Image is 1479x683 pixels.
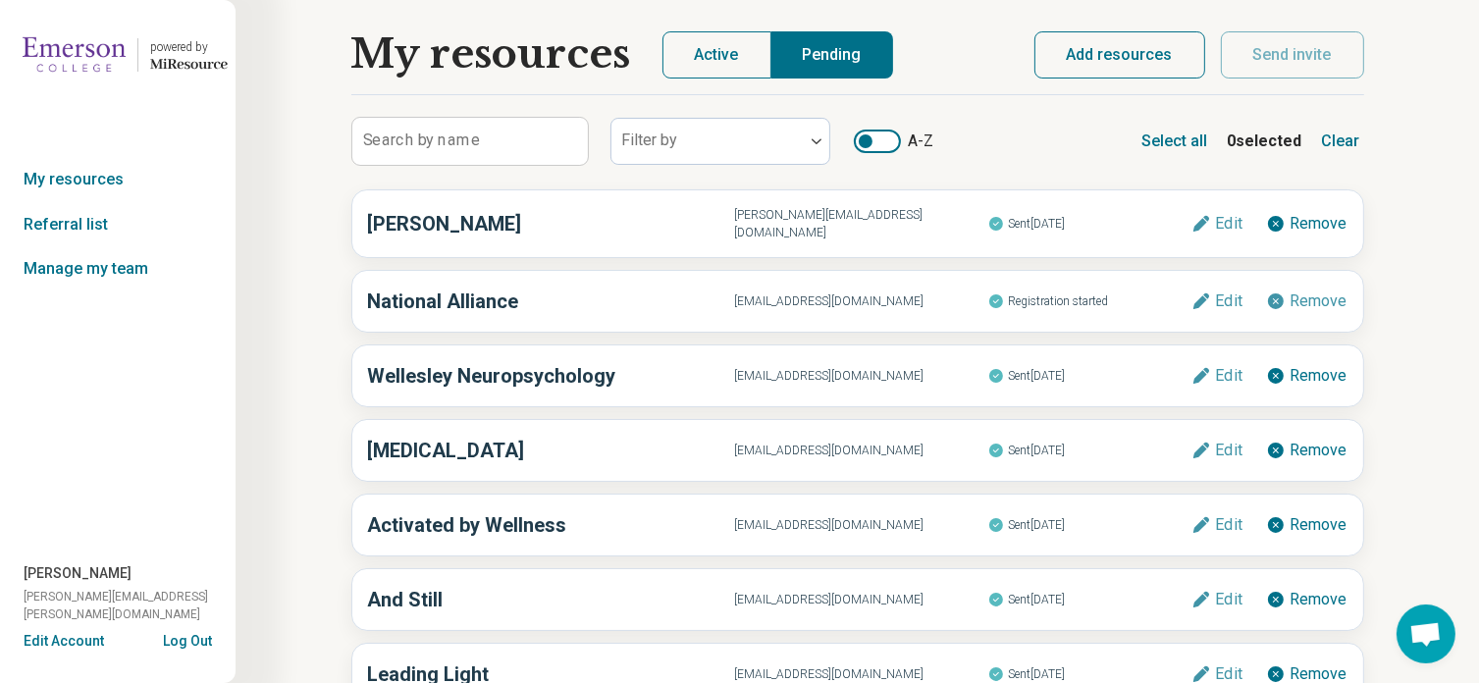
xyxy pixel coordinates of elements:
label: A-Z [854,130,934,153]
span: Remove [1290,443,1347,458]
h3: National Alliance [368,287,734,316]
span: Remove [1290,368,1347,384]
h3: Activated by Wellness [368,510,734,540]
span: Remove [1290,666,1347,682]
button: Select all [1138,126,1212,157]
button: Edit [1191,366,1241,386]
span: [PERSON_NAME][EMAIL_ADDRESS][PERSON_NAME][DOMAIN_NAME] [24,588,236,623]
span: Edit [1215,368,1241,384]
span: Edit [1215,293,1241,309]
button: Edit Account [24,631,104,652]
span: Edit [1215,666,1241,682]
span: [EMAIL_ADDRESS][DOMAIN_NAME] [734,442,988,459]
span: Sent [DATE] [988,587,1191,612]
span: Edit [1215,216,1241,232]
button: Edit [1191,590,1241,609]
b: 0 selected [1228,130,1302,153]
h3: [MEDICAL_DATA] [368,436,734,465]
span: Sent [DATE] [988,438,1191,463]
h3: [PERSON_NAME] [368,209,734,238]
button: Edit [1191,291,1241,311]
button: Remove [1266,441,1347,460]
button: Remove [1266,214,1347,234]
span: Edit [1215,592,1241,607]
button: Pending [771,31,893,79]
span: [EMAIL_ADDRESS][DOMAIN_NAME] [734,665,988,683]
span: Registration started [988,289,1191,314]
button: Clear [1318,126,1364,157]
span: [PERSON_NAME] [24,563,132,584]
h3: And Still [368,585,734,614]
h3: Wellesley Neuropsychology [368,361,734,391]
span: [EMAIL_ADDRESS][DOMAIN_NAME] [734,367,988,385]
span: Sent [DATE] [988,363,1191,389]
button: Remove [1266,590,1347,609]
label: Search by name [363,132,480,148]
button: Send invite [1221,31,1364,79]
span: [PERSON_NAME][EMAIL_ADDRESS][DOMAIN_NAME] [734,206,988,241]
button: Remove [1266,515,1347,535]
span: Edit [1215,443,1241,458]
span: Sent [DATE] [988,211,1191,236]
div: powered by [150,38,228,56]
span: Remove [1290,216,1347,232]
button: Add resources [1034,31,1205,79]
button: Log Out [163,631,212,647]
span: [EMAIL_ADDRESS][DOMAIN_NAME] [734,516,988,534]
button: Remove [1266,366,1347,386]
span: Remove [1290,517,1347,533]
a: Emerson Collegepowered by [8,31,228,79]
label: Filter by [622,131,678,149]
span: Remove [1290,293,1347,309]
button: Remove [1266,291,1347,311]
button: Active [662,31,771,79]
div: Open chat [1397,604,1455,663]
button: Edit [1191,515,1241,535]
span: Edit [1215,517,1241,533]
span: [EMAIL_ADDRESS][DOMAIN_NAME] [734,292,988,310]
img: Emerson College [23,31,126,79]
button: Edit [1191,441,1241,460]
span: Sent [DATE] [988,512,1191,538]
h1: My resources [351,31,631,79]
span: [EMAIL_ADDRESS][DOMAIN_NAME] [734,591,988,608]
button: Edit [1191,214,1241,234]
span: Remove [1290,592,1347,607]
